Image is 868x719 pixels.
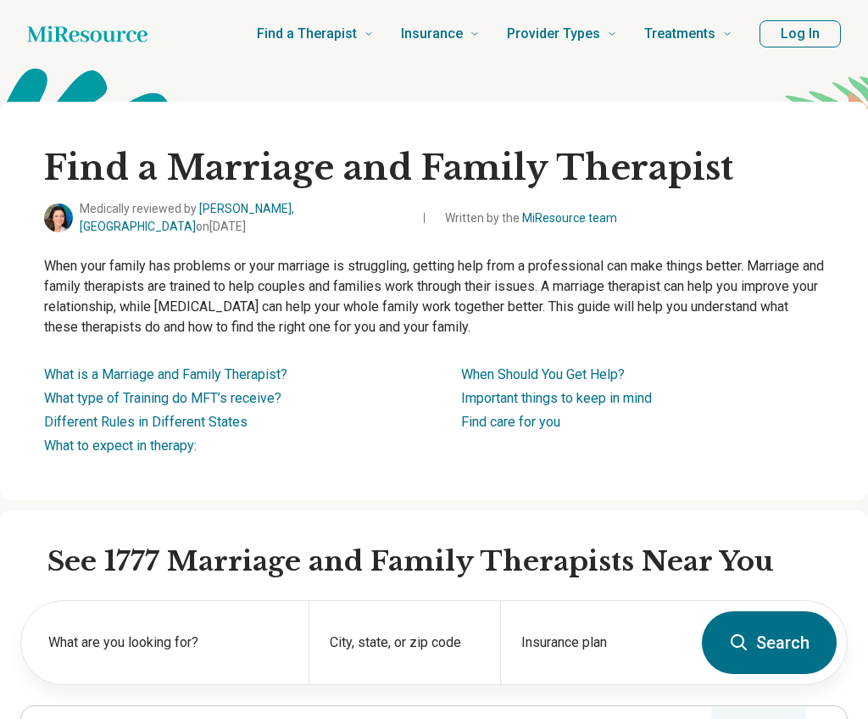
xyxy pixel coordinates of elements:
[257,22,357,46] span: Find a Therapist
[644,22,715,46] span: Treatments
[461,390,652,406] a: Important things to keep in mind
[44,438,197,454] a: What to expect in therapy:
[27,17,147,51] a: Home page
[44,414,248,430] a: Different Rules in Different States
[702,611,837,674] button: Search
[196,220,246,233] span: on [DATE]
[522,211,617,225] a: MiResource team
[44,366,287,382] a: What is a Marriage and Family Therapist?
[44,146,824,190] h1: Find a Marriage and Family Therapist
[47,544,848,580] h2: See 1777 Marriage and Family Therapists Near You
[44,256,824,337] p: When your family has problems or your marriage is struggling, getting help from a professional ca...
[461,414,560,430] a: Find care for you
[461,366,625,382] a: When Should You Get Help?
[507,22,600,46] span: Provider Types
[401,22,463,46] span: Insurance
[80,200,407,236] span: Medically reviewed by
[445,209,617,227] span: Written by the
[48,633,288,653] label: What are you looking for?
[759,20,841,47] button: Log In
[44,390,281,406] a: What type of Training do MFT’s receive?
